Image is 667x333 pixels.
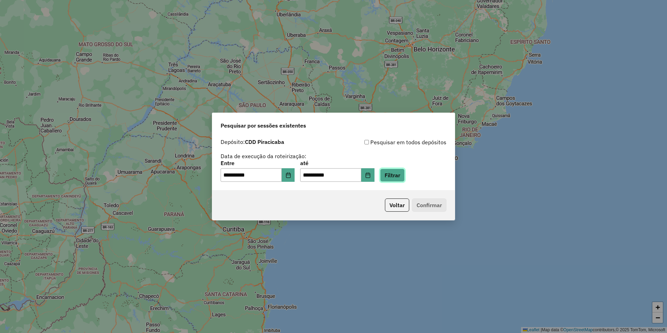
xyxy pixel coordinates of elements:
[221,152,306,160] label: Data de execução da roteirização:
[221,138,284,146] label: Depósito:
[333,138,446,146] div: Pesquisar em todos depósitos
[282,168,295,182] button: Choose Date
[221,159,295,167] label: Entre
[361,168,374,182] button: Choose Date
[300,159,374,167] label: até
[380,169,405,182] button: Filtrar
[245,138,284,145] strong: CDD Piracicaba
[385,198,409,212] button: Voltar
[221,121,306,130] span: Pesquisar por sessões existentes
